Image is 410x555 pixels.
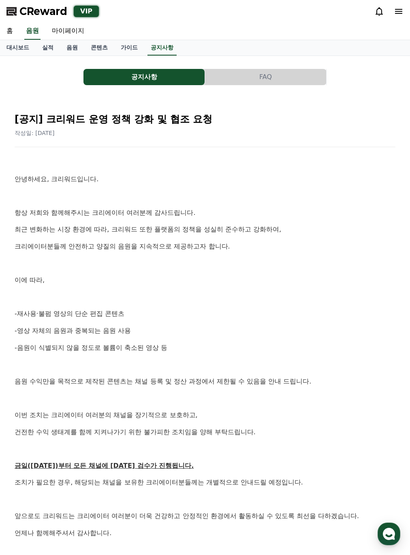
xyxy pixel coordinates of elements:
[15,511,395,521] p: 앞으로도 크리워드는 크리에이터 여러분이 더욱 건강하고 안정적인 환경에서 활동하실 수 있도록 최선을 다하겠습니다.
[19,5,67,18] span: CReward
[15,174,395,184] p: 안녕하세요, 크리워드입니다.
[15,275,395,285] p: 이에 따라,
[15,343,395,353] p: -음원이 식별되지 않을 정도로 볼륨이 축소된 영상 등
[74,6,99,17] div: VIP
[45,23,91,40] a: 마이페이지
[15,477,395,488] p: 조치가 필요한 경우, 해당되는 채널을 보유한 크리에이터분들께는 개별적으로 안내드릴 예정입니다.
[15,113,395,126] h2: [공지] 크리워드 운영 정책 강화 및 협조 요청
[114,40,144,56] a: 가이드
[15,326,395,336] p: -영상 자체의 음원과 중복되는 음원 사용
[15,309,395,319] p: -재사용·불펌 영상의 단순 편집 콘텐츠
[60,40,84,56] a: 음원
[15,462,194,469] u: 금일([DATE])부터 모든 채널에 [DATE] 검수가 진행됩니다.
[205,69,326,85] button: FAQ
[147,40,177,56] a: 공지사항
[24,23,41,40] a: 음원
[15,130,55,136] span: 작성일: [DATE]
[15,427,395,437] p: 건전한 수익 생태계를 함께 지켜나가기 위한 불가피한 조치임을 양해 부탁드립니다.
[15,224,395,235] p: 최근 변화하는 시장 환경에 따라, 크리워드 또한 플랫폼의 정책을 성실히 준수하고 강화하여,
[15,208,395,218] p: 항상 저희와 함께해주시는 크리에이터 여러분께 감사드립니다.
[15,241,395,252] p: 크리에이터분들께 안전하고 양질의 음원을 지속적으로 제공하고자 합니다.
[36,40,60,56] a: 실적
[15,410,395,420] p: 이번 조치는 크리에이터 여러분의 채널을 장기적으로 보호하고,
[15,528,395,538] p: 언제나 함께해주셔서 감사합니다.
[83,69,205,85] button: 공지사항
[205,69,327,85] a: FAQ
[84,40,114,56] a: 콘텐츠
[15,376,395,387] p: 음원 수익만을 목적으로 제작된 콘텐츠는 채널 등록 및 정산 과정에서 제한될 수 있음을 안내 드립니다.
[6,5,67,18] a: CReward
